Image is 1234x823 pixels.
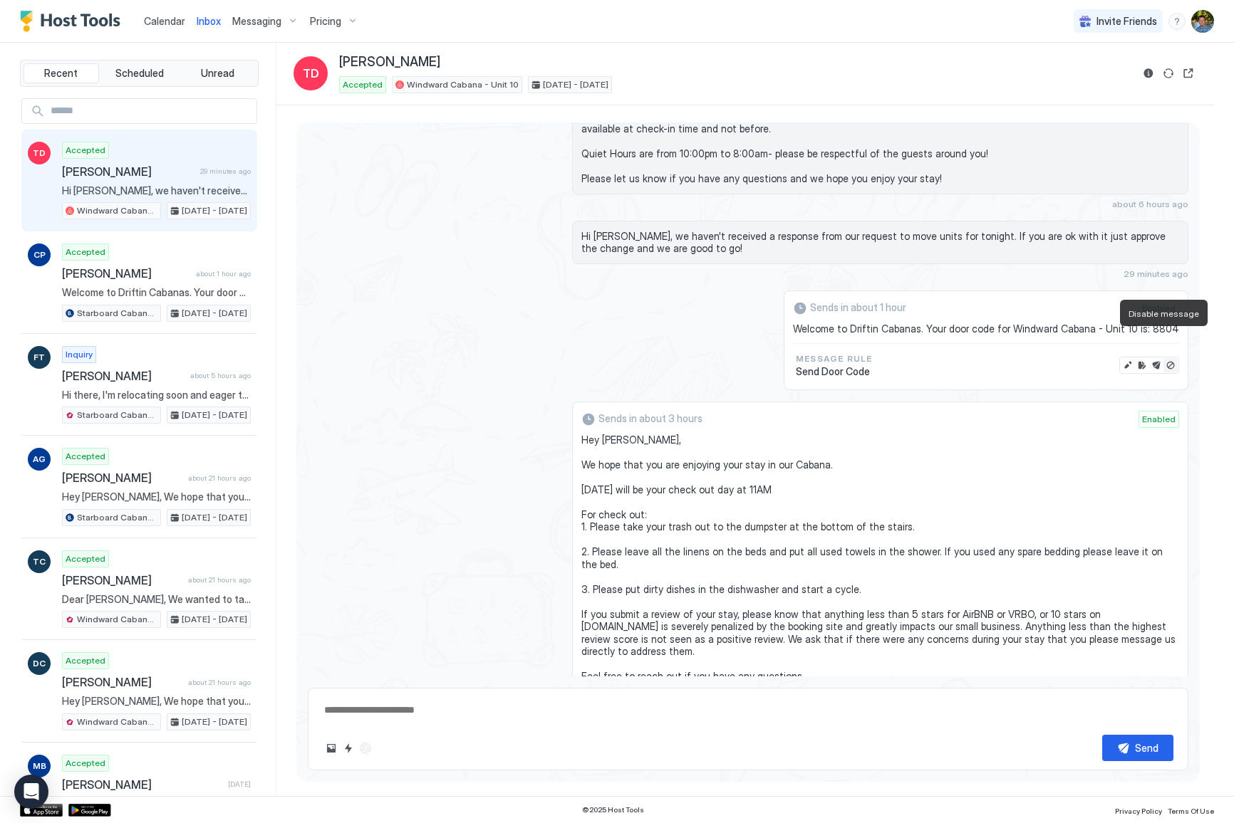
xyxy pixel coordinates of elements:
[62,491,251,503] span: Hey [PERSON_NAME], We hope that you are enjoying your stay in our Cabana. [DATE] will be your che...
[14,775,48,809] div: Open Intercom Messenger
[1140,65,1157,82] button: Reservation information
[62,286,251,299] span: Welcome to Driftin Cabanas. Your door code for Starboard - Unit 2 is: 4541 and will be active at ...
[190,371,251,380] span: about 5 hours ago
[1121,358,1135,372] button: Edit message
[1191,10,1214,33] div: User profile
[62,266,190,281] span: [PERSON_NAME]
[20,60,259,87] div: tab-group
[793,323,1179,335] span: Welcome to Driftin Cabanas. Your door code for Windward Cabana - Unit 10 is: 8804
[62,695,251,708] span: Hey [PERSON_NAME], We hope that you are enjoying your stay in our Cabana. [DATE] will be your che...
[77,613,157,626] span: Windward Cabana - Unit 10
[102,63,177,83] button: Scheduled
[796,365,872,378] span: Send Door Code
[62,369,185,383] span: [PERSON_NAME]
[1129,308,1199,319] span: Disable message
[1180,65,1197,82] button: Open reservation
[1124,268,1188,279] span: 29 minutes ago
[66,757,105,770] span: Accepted
[33,147,46,159] span: TD
[796,352,872,365] span: Message Rule
[62,184,251,197] span: Hi [PERSON_NAME], we haven't received a response from our request to move units for tonight. If y...
[66,246,105,258] span: Accepted
[581,73,1179,185] span: We are excited to host you this evening! Here are a few things to know about your stay. GUESTS AN...
[33,657,46,670] span: DC
[197,15,221,27] span: Inbox
[340,740,357,757] button: Quick reply
[598,412,702,425] span: Sends in about 3 hours
[68,804,111,817] a: Google Play Store
[182,715,247,728] span: [DATE] - [DATE]
[33,760,46,772] span: MB
[1163,358,1178,372] button: Disable message
[24,63,99,83] button: Recent
[232,15,281,28] span: Messaging
[810,301,906,314] span: Sends in about 1 hour
[1160,65,1177,82] button: Sync reservation
[182,307,247,320] span: [DATE] - [DATE]
[44,67,78,80] span: Recent
[1115,802,1162,817] a: Privacy Policy
[188,575,251,585] span: about 21 hours ago
[66,552,105,565] span: Accepted
[1112,199,1188,209] span: about 6 hours ago
[581,230,1179,255] span: Hi [PERSON_NAME], we haven't received a response from our request to move units for tonight. If y...
[197,14,221,28] a: Inbox
[188,473,251,483] span: about 21 hours ago
[303,65,319,82] span: TD
[66,654,105,667] span: Accepted
[1135,358,1149,372] button: Edit rule
[343,78,383,91] span: Accepted
[77,409,157,421] span: Starboard Cabana - Unit 2
[1142,413,1176,426] span: Enabled
[62,593,251,606] span: Dear [PERSON_NAME], We wanted to take a moment to thank you for choosing to stay at the [GEOGRAPH...
[323,740,340,757] button: Upload image
[188,678,251,687] span: about 21 hours ago
[66,348,93,361] span: Inquiry
[62,471,182,485] span: [PERSON_NAME]
[144,15,185,27] span: Calendar
[182,613,247,626] span: [DATE] - [DATE]
[144,14,185,28] a: Calendar
[62,777,222,792] span: [PERSON_NAME]
[77,715,157,728] span: Windward Cabana - Unit 10
[62,164,195,179] span: [PERSON_NAME]
[62,389,251,402] span: Hi there, I'm relocating soon and eager to find a single-family home that feels just right. I’d l...
[77,511,157,524] span: Starboard Cabana - Unit 2
[201,67,234,80] span: Unread
[200,167,251,176] span: 29 minutes ago
[20,11,127,32] a: Host Tools Logo
[115,67,164,80] span: Scheduled
[20,804,63,817] a: App Store
[182,511,247,524] span: [DATE] - [DATE]
[1168,13,1186,30] div: menu
[182,204,247,217] span: [DATE] - [DATE]
[33,248,46,261] span: CP
[339,54,440,70] span: [PERSON_NAME]
[1096,15,1157,28] span: Invite Friends
[33,555,46,568] span: TC
[1168,807,1214,815] span: Terms Of Use
[180,63,255,83] button: Unread
[543,78,608,91] span: [DATE] - [DATE]
[62,675,182,689] span: [PERSON_NAME]
[33,453,46,466] span: AG
[1115,807,1162,815] span: Privacy Policy
[62,573,182,587] span: [PERSON_NAME]
[581,434,1179,733] span: Hey [PERSON_NAME], We hope that you are enjoying your stay in our Cabana. [DATE] will be your che...
[66,450,105,463] span: Accepted
[1149,358,1163,372] button: Send now
[1102,735,1173,761] button: Send
[1168,802,1214,817] a: Terms Of Use
[77,204,157,217] span: Windward Cabana - Unit 10
[66,144,105,157] span: Accepted
[45,99,256,123] input: Input Field
[196,269,251,278] span: about 1 hour ago
[182,409,247,421] span: [DATE] - [DATE]
[77,307,157,320] span: Starboard Cabana - Unit 2
[33,351,45,364] span: FT
[582,805,644,814] span: © 2025 Host Tools
[310,15,341,28] span: Pricing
